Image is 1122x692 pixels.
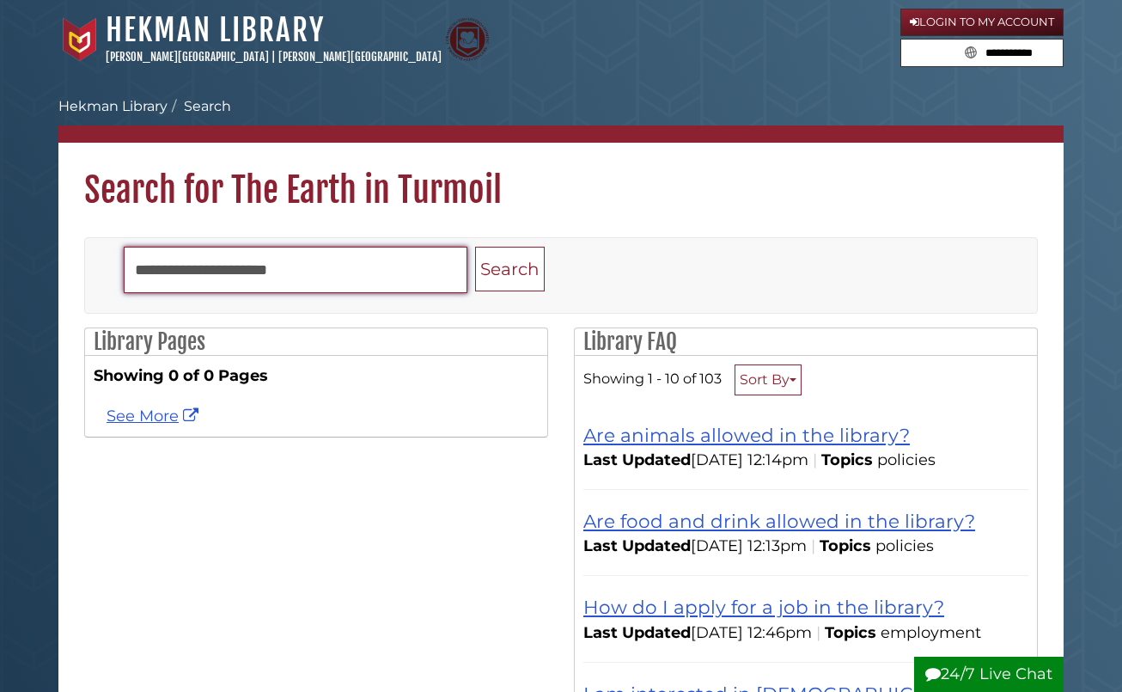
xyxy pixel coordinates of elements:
[106,50,269,64] a: [PERSON_NAME][GEOGRAPHIC_DATA]
[58,18,101,61] img: Calvin University
[58,96,1064,143] nav: breadcrumb
[58,98,168,114] a: Hekman Library
[877,449,940,472] li: policies
[583,536,807,555] span: [DATE] 12:13pm
[900,9,1064,36] a: Login to My Account
[735,364,802,395] button: Sort By
[881,622,985,645] li: employment
[85,328,547,356] h2: Library Pages
[583,424,910,446] a: Are animals allowed in the library?
[575,328,1037,356] h2: Library FAQ
[583,450,808,469] span: [DATE] 12:14pm
[278,50,442,64] a: [PERSON_NAME][GEOGRAPHIC_DATA]
[875,536,938,555] ul: Topics
[807,536,820,555] span: |
[812,623,825,642] span: |
[960,40,982,63] button: Search
[881,623,985,642] ul: Topics
[821,450,873,469] span: Topics
[808,450,821,469] span: |
[583,370,722,387] span: Showing 1 - 10 of 103
[583,623,812,642] span: [DATE] 12:46pm
[107,407,203,426] a: See more The Earth in Turmoil results
[900,39,1064,68] form: Search library guides, policies, and FAQs.
[271,50,276,64] span: |
[583,450,691,469] span: Last Updated
[583,623,691,642] span: Last Updated
[583,536,691,555] span: Last Updated
[106,11,325,49] a: Hekman Library
[820,536,871,555] span: Topics
[877,450,940,469] ul: Topics
[475,247,545,292] button: Search
[94,364,539,388] strong: Showing 0 of 0 Pages
[168,96,231,117] li: Search
[583,596,944,618] a: How do I apply for a job in the library?
[583,510,975,532] a: Are food and drink allowed in the library?
[914,657,1064,692] button: 24/7 Live Chat
[58,143,1064,211] h1: Search for The Earth in Turmoil
[825,623,876,642] span: Topics
[446,18,489,61] img: Calvin Theological Seminary
[875,535,938,558] li: policies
